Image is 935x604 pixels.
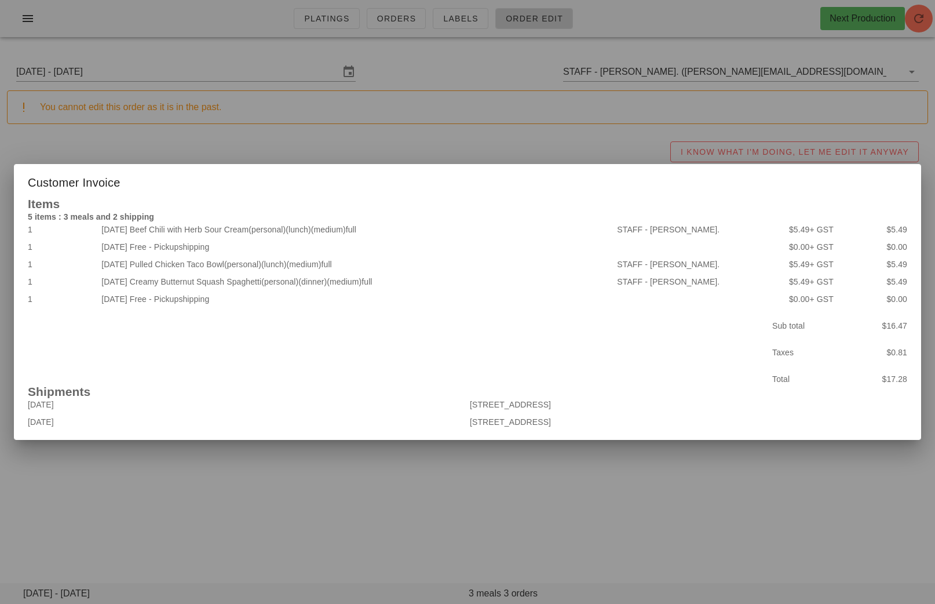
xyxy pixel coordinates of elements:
[809,242,833,252] span: + GST
[615,273,762,290] div: STAFF - [PERSON_NAME].
[311,225,346,234] span: (medium)
[762,256,836,273] div: $5.49
[99,290,615,308] div: [DATE] Free - Pickup shipping
[840,366,914,392] div: $17.28
[286,225,311,234] span: (lunch)
[840,312,914,339] div: $16.47
[615,221,762,238] div: STAFF - [PERSON_NAME].
[287,260,322,269] span: (medium)
[809,277,833,286] span: + GST
[467,413,910,431] div: [STREET_ADDRESS]
[765,366,839,392] div: Total
[25,238,99,256] div: 1
[615,256,762,273] div: STAFF - [PERSON_NAME].
[765,312,839,339] div: Sub total
[836,221,910,238] div: $5.49
[28,198,907,210] h2: Items
[298,277,327,286] span: (dinner)
[836,290,910,308] div: $0.00
[25,256,99,273] div: 1
[25,273,99,290] div: 1
[809,294,833,304] span: + GST
[467,396,910,413] div: [STREET_ADDRESS]
[809,225,833,234] span: + GST
[28,385,907,398] h2: Shipments
[25,413,467,431] div: [DATE]
[762,290,836,308] div: $0.00
[25,290,99,308] div: 1
[836,273,910,290] div: $5.49
[762,238,836,256] div: $0.00
[99,221,615,238] div: [DATE] Beef Chili with Herb Sour Cream full
[25,221,99,238] div: 1
[249,225,286,234] span: (personal)
[99,273,615,290] div: [DATE] Creamy Butternut Squash Spaghetti full
[224,260,261,269] span: (personal)
[14,164,921,198] div: Customer Invoice
[99,238,615,256] div: [DATE] Free - Pickup shipping
[836,238,910,256] div: $0.00
[261,260,287,269] span: (lunch)
[327,277,361,286] span: (medium)
[765,339,839,366] div: Taxes
[99,256,615,273] div: [DATE] Pulled Chicken Taco Bowl full
[28,210,907,223] h4: 5 items : 3 meals and 2 shipping
[836,256,910,273] div: $5.49
[809,260,833,269] span: + GST
[762,221,836,238] div: $5.49
[762,273,836,290] div: $5.49
[840,339,914,366] div: $0.81
[261,277,298,286] span: (personal)
[25,396,467,413] div: [DATE]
